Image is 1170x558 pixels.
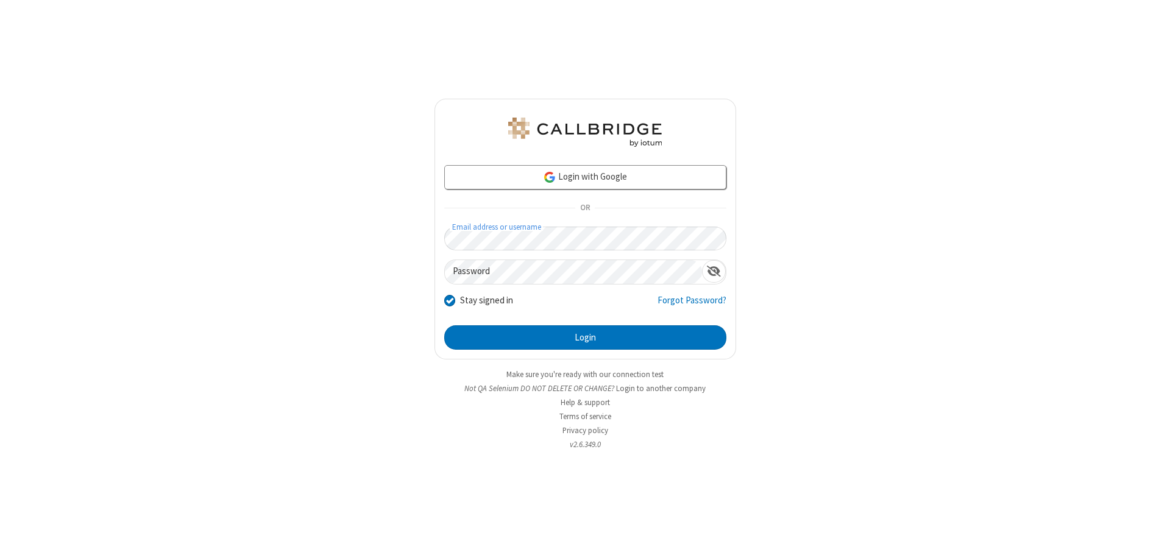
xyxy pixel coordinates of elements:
button: Login to another company [616,383,706,394]
a: Forgot Password? [658,294,726,317]
a: Make sure you're ready with our connection test [506,369,664,380]
a: Login with Google [444,165,726,189]
li: Not QA Selenium DO NOT DELETE OR CHANGE? [434,383,736,394]
input: Password [445,260,702,284]
a: Privacy policy [562,425,608,436]
a: Terms of service [559,411,611,422]
span: OR [575,200,595,217]
div: Show password [702,260,726,283]
img: QA Selenium DO NOT DELETE OR CHANGE [506,118,664,147]
button: Login [444,325,726,350]
a: Help & support [561,397,610,408]
label: Stay signed in [460,294,513,308]
li: v2.6.349.0 [434,439,736,450]
input: Email address or username [444,227,726,250]
img: google-icon.png [543,171,556,184]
